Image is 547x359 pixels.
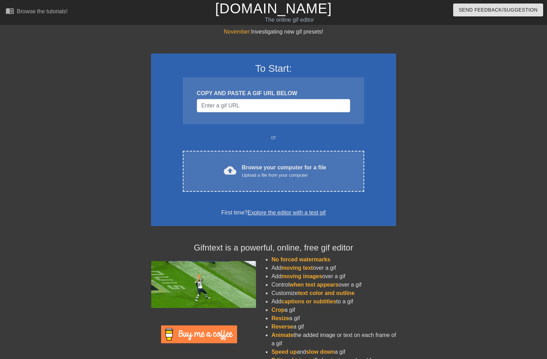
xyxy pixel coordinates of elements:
li: the added image or text on each frame of a gif [271,331,396,348]
div: Browse your computer for a file [242,163,326,179]
div: The online gif editor [186,16,393,24]
img: Buy Me A Coffee [161,325,237,343]
span: menu_book [6,7,14,15]
span: moving images [282,273,322,279]
div: COPY AND PASTE A GIF URL BELOW [197,89,350,98]
span: slow down [306,349,335,355]
span: cloud_upload [224,164,236,177]
h4: Gifntext is a powerful, online, free gif editor [151,243,396,253]
li: Add to a gif [271,297,396,306]
span: moving text [282,265,313,271]
li: a gif [271,306,396,314]
span: Crop [271,307,284,313]
button: Send Feedback/Suggestion [453,3,543,16]
li: Control over a gif [271,281,396,289]
span: Speed up [271,349,297,355]
div: First time? [160,209,387,217]
img: football_small.gif [151,261,256,308]
span: captions or subtitles [282,298,336,304]
li: Customize [271,289,396,297]
a: Browse the tutorials! [6,7,68,17]
input: Username [197,99,350,112]
span: Reverse [271,324,293,330]
h3: To Start: [160,63,387,75]
a: [DOMAIN_NAME] [215,1,332,16]
li: Add over a gif [271,272,396,281]
div: Browse the tutorials! [17,8,68,14]
span: November: [224,29,251,35]
span: text color and outline [298,290,355,296]
span: Send Feedback/Suggestion [459,6,538,14]
div: Upload a file from your computer [242,172,326,179]
li: Add over a gif [271,264,396,272]
li: a gif [271,314,396,323]
span: No forced watermarks [271,256,330,262]
div: or [169,133,378,142]
span: when text appears [290,282,339,288]
span: Animate [271,332,293,338]
li: a gif [271,323,396,331]
a: Explore the editor with a test gif [248,210,326,216]
span: Resize [271,315,289,321]
div: Investigating new gif presets! [151,28,396,36]
li: and a gif [271,348,396,356]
